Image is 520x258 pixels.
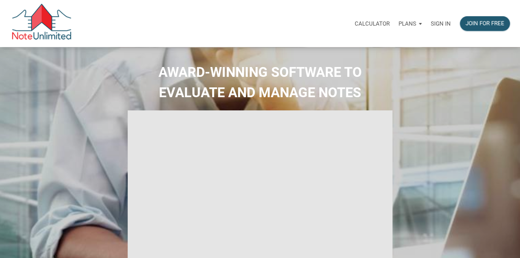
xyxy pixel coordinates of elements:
[455,12,514,35] a: Join for free
[350,12,394,35] a: Calculator
[394,12,426,35] button: Plans
[354,20,389,27] p: Calculator
[398,20,416,27] p: Plans
[460,16,510,31] button: Join for free
[431,20,451,27] p: Sign in
[426,12,455,35] a: Sign in
[6,62,514,103] h2: AWARD-WINNING SOFTWARE TO EVALUATE AND MANAGE NOTES
[465,19,504,28] div: Join for free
